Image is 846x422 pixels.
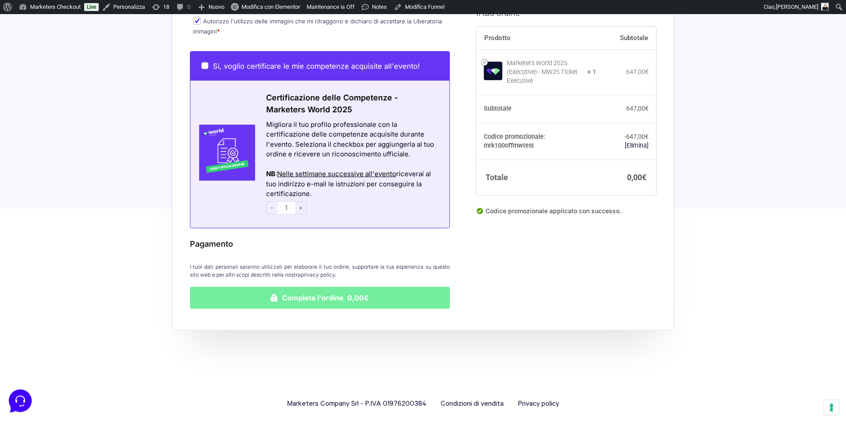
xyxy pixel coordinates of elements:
img: Certificazione-MW24-300x300.jpg [190,125,255,181]
button: Inizia una conversazione [14,74,162,92]
span: Le tue conversazioni [14,35,75,42]
span: Sì, voglio certificare le mie competenze acquisite all'evento! [213,62,420,70]
a: Apri Centro Assistenza [94,109,162,116]
strong: × 1 [587,67,596,76]
iframe: Customerly Messenger Launcher [7,388,33,414]
span: Nelle settimane successive all'evento [277,170,396,178]
a: Rimuovi il codice promozionale mrk100offmwtest [625,142,649,149]
span: + [295,201,307,215]
span: € [645,105,649,112]
span: € [645,68,649,75]
span: [PERSON_NAME] [776,4,818,10]
span: € [645,133,649,140]
th: Subtotale [476,95,596,123]
strong: NB [266,170,275,178]
div: Marketers World 2025 (Executive) - MW25 Ticket Executive [507,59,582,85]
button: Le tue preferenze relative al consenso per le tecnologie di tracciamento [824,400,839,415]
input: Sì, voglio certificare le mie competenze acquisite all'evento! [201,62,208,69]
h2: Ciao da Marketers 👋 [7,7,148,21]
td: - [596,123,656,160]
img: dark [14,49,32,67]
div: Codice promozionale applicato con successo. [476,206,656,222]
th: Codice promozionale: mrk100offmwtest [476,123,596,160]
span: - [266,201,278,215]
div: Migliora il tuo profilo professionale con la certificazione delle competenze acquisite durante l'... [266,120,438,159]
h3: Pagamento [190,238,450,250]
th: Prodotto [476,26,596,49]
a: privacy policy [301,271,335,278]
span: € [642,173,646,182]
button: Completa l'ordine 0,00€ [190,287,450,309]
span: Inizia una conversazione [57,79,130,86]
span: Certificazione delle Competenze - Marketers World 2025 [266,93,398,114]
bdi: 647,00 [626,68,649,75]
th: Subtotale [596,26,656,49]
div: : riceverai al tuo indirizzo e-mail le istruzioni per conseguire la certificazione. [266,169,438,199]
p: Aiuto [136,295,148,303]
bdi: 0,00 [627,173,646,182]
th: Totale [476,159,596,195]
a: Live [84,3,99,11]
input: 1 [278,201,295,215]
button: Aiuto [115,283,169,303]
span: 647,00 [626,133,649,140]
span: Modifica con Elementor [241,4,300,10]
input: Cerca un articolo... [20,128,144,137]
p: Messaggi [76,295,100,303]
a: Condizioni di vendita [441,398,504,410]
label: Autorizzo l'utilizzo delle immagini che mi ritraggono e dichiaro di accettare la Liberatoria imma... [193,18,442,35]
img: dark [28,49,46,67]
span: Marketers Company Srl - P.IVA 01976200384 [287,398,427,410]
img: Marketers World 2025 (Executive) - MW25 Ticket Executive [484,61,502,80]
bdi: 647,00 [626,105,649,112]
button: Messaggi [61,283,115,303]
span: Trova una risposta [14,109,69,116]
img: dark [42,49,60,67]
a: Privacy policy [518,398,559,410]
div: Azioni del messaggio [266,159,438,170]
input: Autorizzo l'utilizzo delle immagini che mi ritraggono e dichiaro di accettare la Liberatoria imma... [193,17,201,25]
p: Home [26,295,41,303]
button: Home [7,283,61,303]
p: I tuoi dati personali saranno utilizzati per elaborare il tuo ordine, supportare la tua esperienz... [190,263,450,279]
